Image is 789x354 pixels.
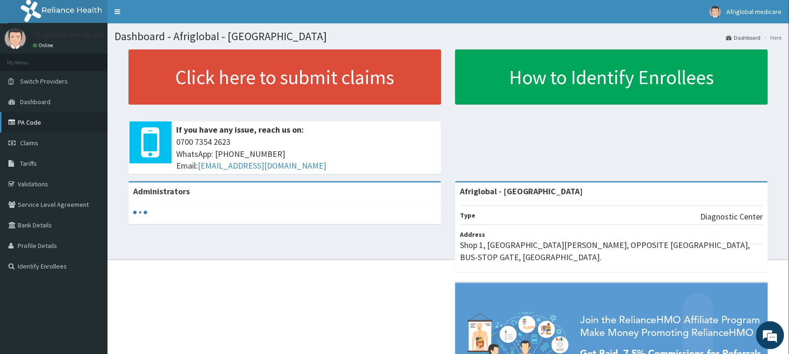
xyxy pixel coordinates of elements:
[20,98,50,106] span: Dashboard
[460,186,583,197] strong: Afriglobal - [GEOGRAPHIC_DATA]
[115,30,782,42] h1: Dashboard - Afriglobal - [GEOGRAPHIC_DATA]
[176,124,304,135] b: If you have any issue, reach us on:
[460,230,485,239] b: Address
[460,239,763,263] p: Shop 1, [GEOGRAPHIC_DATA][PERSON_NAME], OPPOSITE [GEOGRAPHIC_DATA], BUS-STOP GATE, [GEOGRAPHIC_DA...
[455,50,768,105] a: How to Identify Enrollees
[176,136,437,172] span: 0700 7354 2623 WhatsApp: [PHONE_NUMBER] Email:
[20,159,37,168] span: Tariffs
[198,160,326,171] a: [EMAIL_ADDRESS][DOMAIN_NAME]
[20,139,38,147] span: Claims
[33,42,55,49] a: Online
[5,28,26,49] img: User Image
[129,50,441,105] a: Click here to submit claims
[701,211,763,223] p: Diagnostic Center
[20,77,68,85] span: Switch Providers
[762,34,782,42] li: Here
[460,211,475,219] b: Type
[726,34,761,42] a: Dashboard
[727,7,782,16] span: Afriglobal medicare
[133,186,190,197] b: Administrators
[133,205,147,219] svg: audio-loading
[33,30,104,39] p: Afriglobal medicare
[710,6,721,18] img: User Image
